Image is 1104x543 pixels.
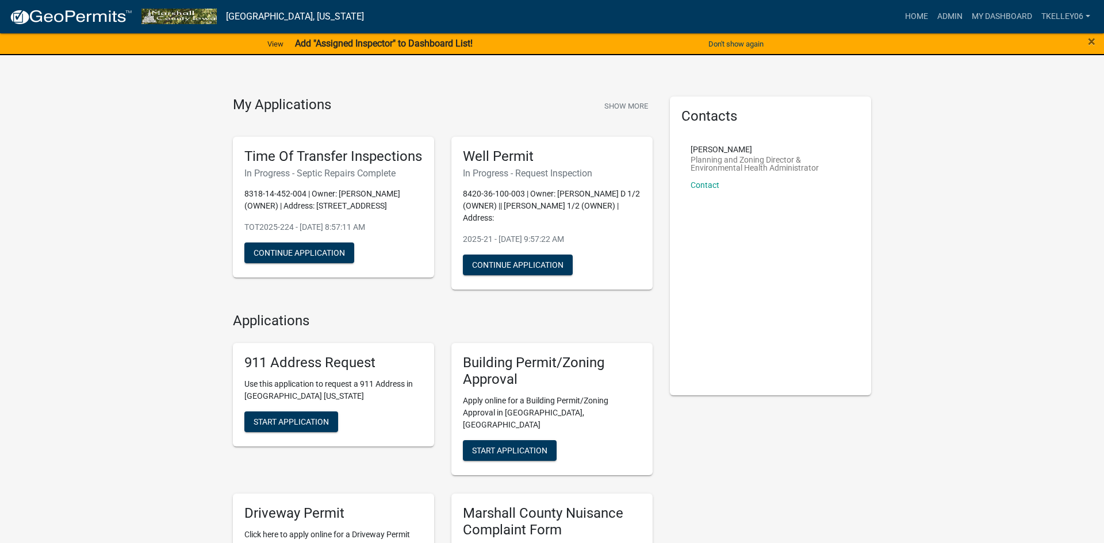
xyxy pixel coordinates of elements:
[463,395,641,431] p: Apply online for a Building Permit/Zoning Approval in [GEOGRAPHIC_DATA], [GEOGRAPHIC_DATA]
[244,148,423,165] h5: Time Of Transfer Inspections
[463,148,641,165] h5: Well Permit
[254,417,329,426] span: Start Application
[967,6,1037,28] a: My Dashboard
[1088,33,1095,49] span: ×
[233,97,331,114] h4: My Applications
[691,180,719,190] a: Contact
[704,34,768,53] button: Don't show again
[463,168,641,179] h6: In Progress - Request Inspection
[244,378,423,402] p: Use this application to request a 911 Address in [GEOGRAPHIC_DATA] [US_STATE]
[463,440,557,461] button: Start Application
[1088,34,1095,48] button: Close
[226,7,364,26] a: [GEOGRAPHIC_DATA], [US_STATE]
[263,34,288,53] a: View
[691,145,850,153] p: [PERSON_NAME]
[244,242,354,263] button: Continue Application
[244,529,423,541] p: Click here to apply online for a Driveway Permit
[233,313,653,329] h4: Applications
[1037,6,1095,28] a: Tkelley06
[472,445,547,455] span: Start Application
[900,6,933,28] a: Home
[463,255,573,275] button: Continue Application
[141,9,217,24] img: Marshall County, Iowa
[244,168,423,179] h6: In Progress - Septic Repairs Complete
[463,505,641,538] h5: Marshall County Nuisance Complaint Form
[295,38,473,49] strong: Add "Assigned Inspector" to Dashboard List!
[691,156,850,172] p: Planning and Zoning Director & Environmental Health Administrator
[463,233,641,245] p: 2025-21 - [DATE] 9:57:22 AM
[933,6,967,28] a: Admin
[244,355,423,371] h5: 911 Address Request
[244,505,423,522] h5: Driveway Permit
[600,97,653,115] button: Show More
[244,188,423,212] p: 8318-14-452-004 | Owner: [PERSON_NAME] (OWNER) | Address: [STREET_ADDRESS]
[463,188,641,224] p: 8420-36-100-003 | Owner: [PERSON_NAME] D 1/2 (OWNER) || [PERSON_NAME] 1/2 (OWNER) | Address:
[463,355,641,388] h5: Building Permit/Zoning Approval
[244,411,338,432] button: Start Application
[244,221,423,233] p: TOT2025-224 - [DATE] 8:57:11 AM
[681,108,860,125] h5: Contacts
